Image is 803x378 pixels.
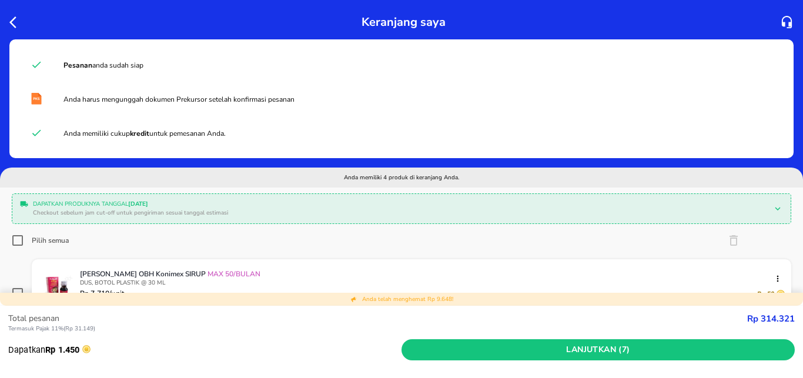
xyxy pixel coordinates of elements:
[8,312,747,325] p: Total pesanan
[15,197,788,220] div: Dapatkan produknya tanggal[DATE]Checkout sebelum jam cut-off untuk pengiriman sesuai tanggal esti...
[206,269,260,279] span: MAX 50/BULAN
[406,343,790,357] span: Lanjutkan (7)
[128,200,148,208] b: [DATE]
[8,325,747,333] p: Termasuk Pajak 11% ( Rp 31.149 )
[130,129,149,138] strong: kredit
[80,289,124,297] p: Rp 7.710 /unit
[63,61,92,70] strong: Pesanan
[63,95,295,104] span: Anda harus mengunggah dokumen Prekursor setelah konfirmasi pesanan
[757,290,774,298] p: Rp 50
[80,269,776,279] p: [PERSON_NAME] OBH Konimex SIRUP
[31,93,42,105] img: prekursor document required
[80,279,785,287] p: DUS, BOTOL PLASTIK @ 30 ML
[45,344,79,355] strong: Rp 1.450
[32,236,69,245] div: Pilih semua
[63,129,226,138] span: Anda memiliki cukup untuk pemesanan Anda.
[38,269,76,308] img: ANAKONIDIN OBH Konimex SIRUP
[33,200,765,209] p: Dapatkan produknya tanggal
[401,339,795,361] button: Lanjutkan (7)
[362,12,446,32] p: Keranjang saya
[63,61,143,70] span: anda sudah siap
[350,296,357,303] img: total discount
[747,313,795,325] strong: Rp 314.321
[33,209,765,218] p: Checkout sebelum jam cut-off untuk pengiriman sesuai tanggal estimasi
[8,343,401,356] p: Dapatkan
